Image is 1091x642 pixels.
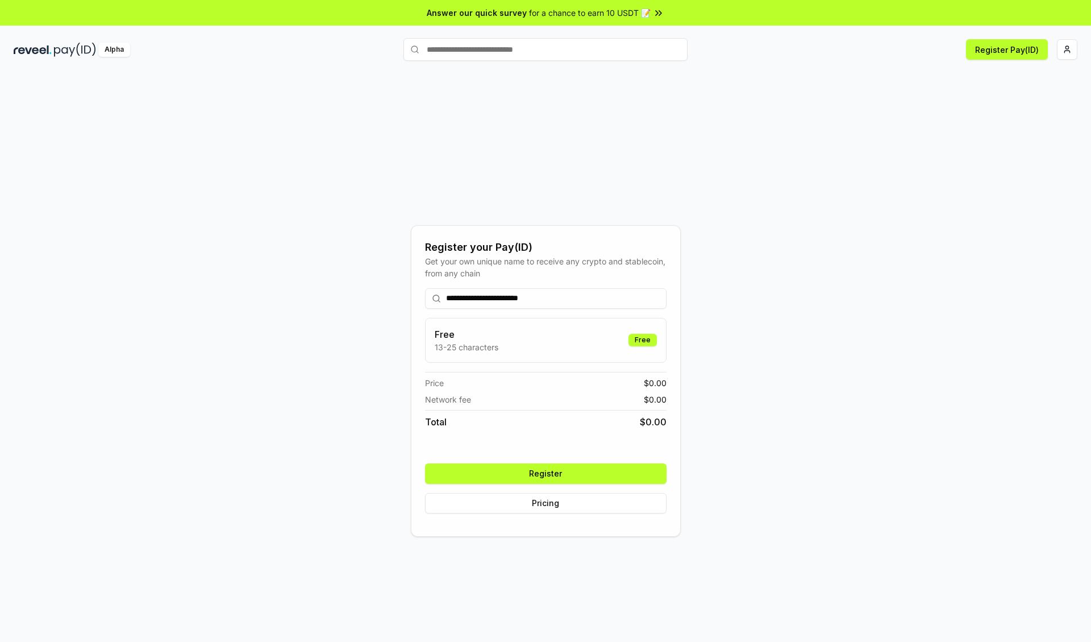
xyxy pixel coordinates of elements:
[14,43,52,57] img: reveel_dark
[425,463,667,484] button: Register
[644,377,667,389] span: $ 0.00
[435,328,498,341] h3: Free
[425,255,667,279] div: Get your own unique name to receive any crypto and stablecoin, from any chain
[425,394,471,405] span: Network fee
[628,334,657,346] div: Free
[425,493,667,513] button: Pricing
[54,43,96,57] img: pay_id
[425,377,444,389] span: Price
[966,39,1048,60] button: Register Pay(ID)
[640,415,667,429] span: $ 0.00
[529,7,651,19] span: for a chance to earn 10 USDT 📝
[644,394,667,405] span: $ 0.00
[435,341,498,353] p: 13-25 characters
[98,43,130,57] div: Alpha
[425,239,667,255] div: Register your Pay(ID)
[427,7,527,19] span: Answer our quick survey
[425,415,447,429] span: Total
